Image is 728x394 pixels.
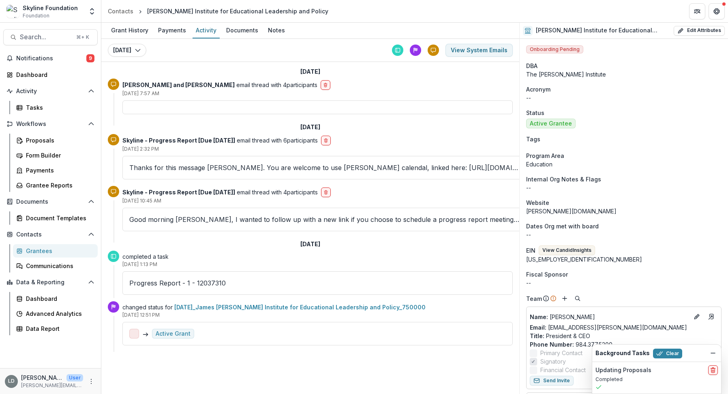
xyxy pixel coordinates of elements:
h2: [DATE] [300,68,320,75]
span: Internal Org Notes & Flags [526,175,601,183]
span: Foundation [23,12,49,19]
div: Activity [193,24,220,36]
span: Title : [530,332,544,339]
h2: Background Tasks [595,350,650,357]
p: User [66,374,83,381]
span: Program Area [526,151,564,160]
p: Education [526,160,722,168]
span: Activity [16,88,85,95]
div: The [PERSON_NAME] Institute [526,70,722,79]
a: Grantees [13,244,98,258]
button: delete-button [321,136,331,145]
a: Advanced Analytics [13,307,98,320]
span: Active Grantee [530,120,572,127]
div: Contacts [108,7,133,15]
p: Team [526,294,542,303]
span: Status [526,109,544,117]
a: Documents [223,23,261,38]
h2: [PERSON_NAME] Institute for Educational Leadership and Policy [536,27,670,34]
a: Communications [13,259,98,273]
p: [PERSON_NAME] [530,313,689,321]
button: Notifications9 [3,52,98,65]
p: email thread with 4 participants [122,188,318,196]
p: Completed [595,376,718,383]
div: Tasks [26,103,91,112]
span: Email: [530,324,546,331]
div: Lisa Dinh [8,379,15,384]
h2: Updating Proposals [595,367,651,374]
div: Data Report [26,324,91,333]
p: [DATE] 12:51 PM [122,311,513,319]
button: delete [708,365,718,375]
a: Grantee Reports [13,179,98,192]
p: [PERSON_NAME][EMAIL_ADDRESS][DOMAIN_NAME] [21,382,83,389]
div: Form Builder [26,151,91,160]
div: Grant History [108,24,152,36]
a: Document Templates [13,211,98,225]
div: Dashboard [26,294,91,303]
p: email thread with 4 participants [122,81,317,89]
h2: [DATE] [300,241,320,248]
span: Data & Reporting [16,279,85,286]
div: ⌘ + K [75,33,91,42]
span: Dates Org met with board [526,222,599,230]
button: Clear [653,349,682,358]
button: Open Data & Reporting [3,276,98,289]
div: [PERSON_NAME] Institute for Educational Leadership and Policy [147,7,328,15]
a: Grant History [108,23,152,38]
div: Advanced Analytics [26,309,91,318]
p: -- [526,94,722,102]
span: Search... [20,33,71,41]
button: Get Help [709,3,725,19]
p: [PERSON_NAME] [21,373,63,382]
span: Primary Contact [540,349,582,357]
button: Edit Attributes [674,26,725,36]
p: EIN [526,246,535,255]
a: Payments [13,164,98,177]
span: Documents [16,198,85,205]
div: Document Templates [26,214,91,222]
p: -- [526,230,722,239]
p: [DATE] 7:57 AM [122,90,513,97]
button: [DATE] [108,44,146,57]
button: delete-button [321,80,330,90]
strong: Skyline - Progress Report [Due [DATE]] [122,189,235,196]
a: Notes [265,23,288,38]
span: 9 [86,54,94,62]
div: Documents [223,24,261,36]
a: Name: [PERSON_NAME] [530,313,689,321]
button: Open entity switcher [86,3,98,19]
button: delete-button [321,187,331,197]
button: Open Contacts [3,228,98,241]
p: President & CEO [530,332,718,340]
a: Dashboard [13,292,98,305]
span: Onboarding Pending [526,45,583,53]
a: Activity [193,23,220,38]
span: Signatory [540,357,566,366]
div: Grantee Reports [26,181,91,190]
button: View CandidInsights [539,245,595,255]
button: Dismiss [708,348,718,358]
div: Dashboard [16,70,91,79]
p: Progress Report - 1 - 12037310 [129,278,506,288]
button: Open Workflows [3,117,98,130]
a: Proposals [13,134,98,147]
button: Send Invite [530,376,574,385]
a: Payments [155,23,189,38]
a: Contacts [105,5,137,17]
div: Grantees [26,247,91,255]
button: More [86,377,96,386]
div: [US_EMPLOYER_IDENTIFICATION_NUMBER] [526,255,722,264]
p: Good morning [PERSON_NAME], I wanted to follow up with a new link if you choose to schedule a pro... [129,215,520,224]
span: Contacts [16,231,85,238]
button: Search [573,294,582,303]
a: Tasks [13,101,98,114]
span: Workflows [16,121,85,128]
span: DBA [526,62,537,70]
span: Acronym [526,85,550,94]
span: Tags [526,135,540,143]
a: Email: [EMAIL_ADDRESS][PERSON_NAME][DOMAIN_NAME] [530,323,687,332]
a: Go to contact [705,310,718,323]
span: Financial Contact [540,366,586,374]
a: [PERSON_NAME][DOMAIN_NAME] [526,208,617,215]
